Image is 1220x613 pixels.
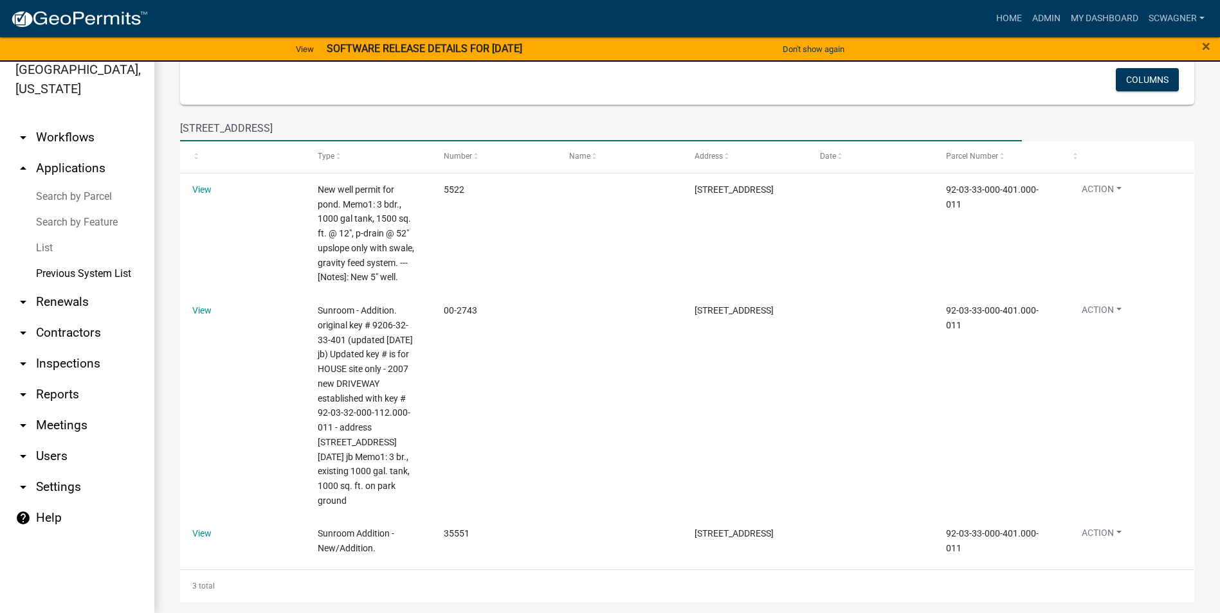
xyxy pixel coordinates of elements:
[444,528,469,538] span: 35551
[1143,6,1210,31] a: scwagner
[946,528,1039,553] span: 92-03-33-000-401.000-011
[180,570,1194,602] div: 3 total
[991,6,1027,31] a: Home
[318,305,413,506] span: Sunroom - Addition. original key # 9206-32-33-401 (updated 6/13/05 jb) Updated key # is for HOUSE...
[946,152,998,161] span: Parcel Number
[808,141,933,172] datatable-header-cell: Date
[444,184,464,195] span: 5522
[820,152,836,161] span: Date
[695,528,774,538] span: 375 WEST 200 NORTH
[569,152,590,161] span: Name
[682,141,808,172] datatable-header-cell: Address
[444,305,477,315] span: 00-2743
[318,152,334,161] span: Type
[15,294,31,310] i: arrow_drop_down
[1027,6,1066,31] a: Admin
[695,305,774,315] span: 375 WEST 200 NORTH
[444,152,472,161] span: Number
[1071,182,1132,201] button: Action
[192,528,212,538] a: View
[15,130,31,145] i: arrow_drop_down
[291,39,319,60] a: View
[15,387,31,402] i: arrow_drop_down
[15,418,31,433] i: arrow_drop_down
[327,42,522,55] strong: SOFTWARE RELEASE DETAILS FOR [DATE]
[695,152,723,161] span: Address
[15,449,31,464] i: arrow_drop_down
[934,141,1059,172] datatable-header-cell: Parcel Number
[305,141,431,172] datatable-header-cell: Type
[432,141,557,172] datatable-header-cell: Number
[318,528,394,553] span: Sunroom Addition - New/Addition.
[1071,303,1132,322] button: Action
[778,39,850,60] button: Don't show again
[1202,39,1210,54] button: Close
[192,305,212,315] a: View
[946,184,1039,209] span: 92-03-33-000-401.000-011
[946,305,1039,330] span: 92-03-33-000-401.000-011
[15,325,31,341] i: arrow_drop_down
[1066,6,1143,31] a: My Dashboard
[1071,526,1132,545] button: Action
[192,184,212,195] a: View
[15,161,31,176] i: arrow_drop_up
[318,184,414,283] span: New well permit for pond. Memo1: 3 bdr., 1000 gal tank, 1500 sq. ft. @ 12", p-drain @ 52" upslope...
[695,184,774,195] span: 375 WEST 200 NORTH
[180,115,1022,141] input: Search for permits
[15,356,31,371] i: arrow_drop_down
[557,141,682,172] datatable-header-cell: Name
[1116,68,1179,91] button: Columns
[15,479,31,495] i: arrow_drop_down
[15,510,31,526] i: help
[1202,37,1210,55] span: ×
